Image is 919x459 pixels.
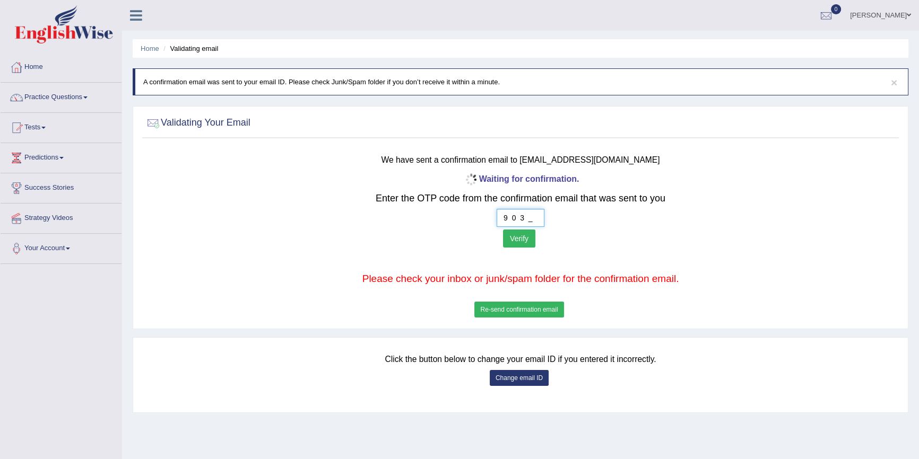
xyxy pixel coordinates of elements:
b: Waiting for confirmation. [462,174,579,183]
h2: Validating Your Email [145,115,250,131]
button: Change email ID [490,370,549,386]
small: Click the button below to change your email ID if you entered it incorrectly. [385,355,656,364]
a: Predictions [1,143,122,170]
button: Verify [503,229,535,248]
a: Home [141,45,159,52]
a: Tests [1,113,122,139]
img: icon-progress-circle-small.gif [462,171,479,188]
div: A confirmation email was sent to your email ID. Please check Junk/Spam folder if you don’t receiv... [133,68,908,95]
a: Your Account [1,234,122,260]
button: × [891,77,897,88]
a: Strategy Videos [1,204,122,230]
p: Please check your inbox or junk/spam folder for the confirmation email. [209,271,833,286]
span: 0 [831,4,842,14]
a: Home [1,52,122,79]
a: Success Stories [1,173,122,200]
a: Practice Questions [1,83,122,109]
li: Validating email [161,43,218,54]
h2: Enter the OTP code from the confirmation email that was sent to you [209,193,833,204]
button: Re-send confirmation email [474,302,563,317]
small: We have sent a confirmation email to [EMAIL_ADDRESS][DOMAIN_NAME] [382,155,660,164]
